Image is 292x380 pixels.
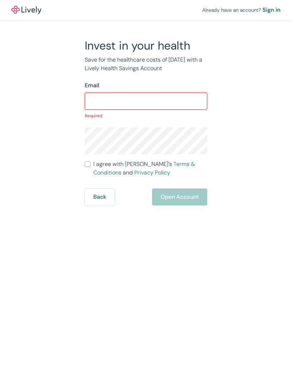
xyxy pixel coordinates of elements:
[202,6,281,14] div: Already have an account?
[11,6,41,14] img: Lively
[85,188,115,205] button: Back
[93,160,207,177] span: I agree with [PERSON_NAME]’s and
[85,113,207,119] p: Required
[262,6,281,14] a: Sign in
[85,38,207,53] h2: Invest in your health
[11,6,41,14] a: LivelyLively
[85,56,207,73] p: Save for the healthcare costs of [DATE] with a Lively Health Savings Account
[134,169,170,176] a: Privacy Policy
[85,81,99,90] label: Email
